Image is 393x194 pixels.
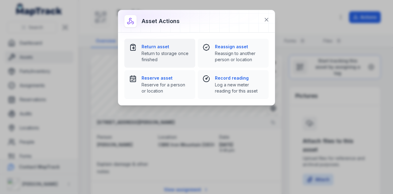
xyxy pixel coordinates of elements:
span: Return to storage once finished [142,50,190,63]
h3: Asset actions [142,17,180,26]
span: Log a new meter reading for this asset [215,82,264,94]
strong: Record reading [215,75,264,81]
button: Record readingLog a new meter reading for this asset [198,70,269,99]
strong: Reassign asset [215,44,264,50]
strong: Return asset [142,44,190,50]
button: Return assetReturn to storage once finished [124,39,195,68]
button: Reserve assetReserve for a person or location [124,70,195,99]
span: Reserve for a person or location [142,82,190,94]
button: Reassign assetReassign to another person or location [198,39,269,68]
span: Reassign to another person or location [215,50,264,63]
strong: Reserve asset [142,75,190,81]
